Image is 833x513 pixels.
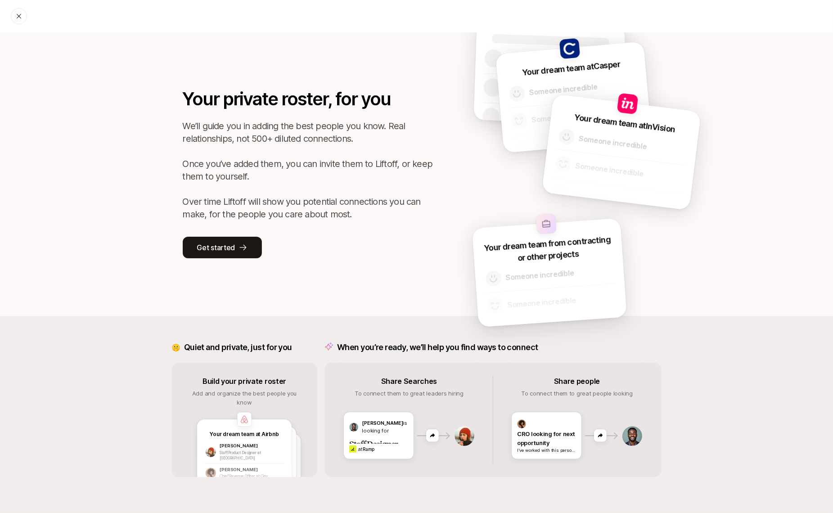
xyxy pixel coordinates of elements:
p: Get started [197,242,235,253]
p: Quiet and private, just for you [184,341,292,354]
span: To connect them to great leaders hiring [355,390,464,397]
img: Casper [559,38,580,59]
p: Staff Designer [349,438,408,444]
img: avatar-2.png [517,419,526,428]
p: CRO looking for next opportunity [517,429,576,447]
p: Your dream team at Airbnb [210,430,279,438]
span: Add and organize the best people you know [192,390,297,406]
p: Your dream team at InVision [574,111,676,135]
span: [PERSON_NAME] [362,420,403,426]
p: I've worked with this person at Intercom and they are a great leader [517,447,576,453]
img: avatar-4.png [622,426,642,446]
img: avatar-1.png [454,426,474,446]
p: Your private roster, for you [183,85,435,112]
p: Your dream team from contracting or other projects [482,233,613,266]
img: company-logo.png [237,412,252,427]
p: When you’re ready, we’ll help you find ways to connect [337,341,538,354]
img: f92ccad0_b811_468c_8b5a_ad63715c99b3.jpg [349,445,356,453]
p: at [358,446,374,453]
span: To connect them to great people looking [521,390,633,397]
p: 🤫 [171,342,180,353]
p: Your dream team at Casper [522,58,621,79]
img: InVision [617,93,638,114]
p: Share people [554,375,600,387]
img: other-company-logo.svg [536,214,556,234]
button: Get started [183,237,262,258]
p: [PERSON_NAME] [220,443,284,450]
img: avatar-4.png [349,423,358,432]
p: Share Searches [381,375,437,387]
p: is looking for [362,419,408,434]
p: Build your private roster [203,375,286,387]
p: We’ll guide you in adding the best people you know. Real relationships, not 500+ diluted connecti... [183,120,435,220]
span: Ramp [363,446,375,452]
